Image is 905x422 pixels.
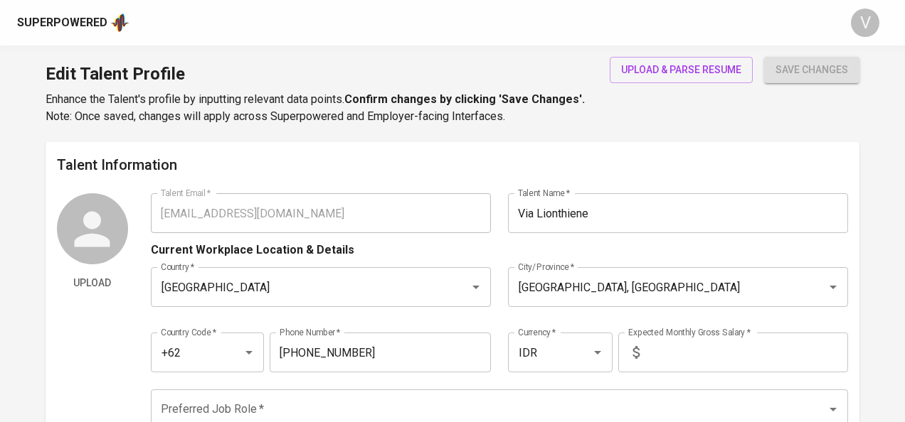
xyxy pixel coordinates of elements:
[344,92,585,106] b: Confirm changes by clicking 'Save Changes'.
[588,342,608,362] button: Open
[823,277,843,297] button: Open
[46,91,585,125] p: Enhance the Talent's profile by inputting relevant data points. Note: Once saved, changes will ap...
[17,15,107,31] div: Superpowered
[621,61,741,79] span: upload & parse resume
[776,61,848,79] span: save changes
[239,342,259,362] button: Open
[851,9,879,37] div: V
[764,57,859,83] button: save changes
[57,270,128,296] button: Upload
[63,274,122,292] span: Upload
[610,57,753,83] button: upload & parse resume
[57,153,849,176] h6: Talent Information
[46,57,585,91] h1: Edit Talent Profile
[151,242,354,259] p: Current Workplace Location & Details
[823,399,843,419] button: Open
[110,12,129,33] img: app logo
[466,277,486,297] button: Open
[17,12,129,33] a: Superpoweredapp logo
